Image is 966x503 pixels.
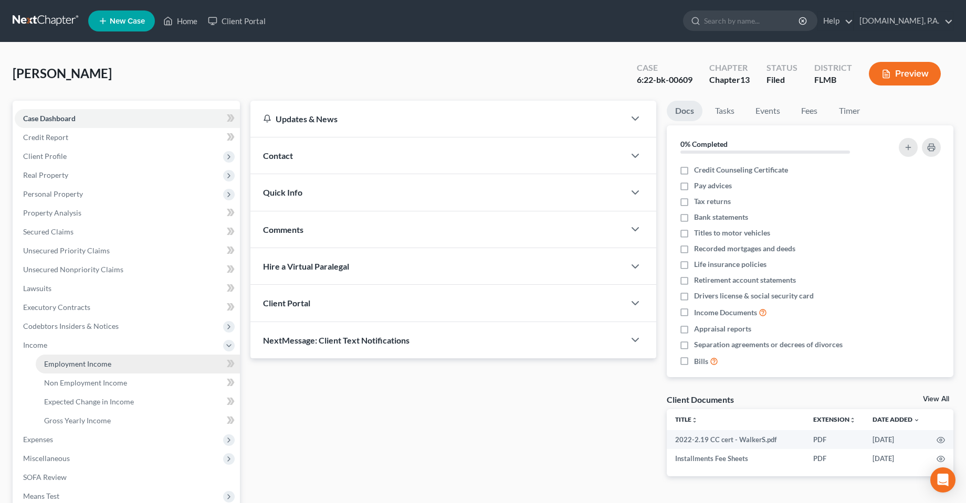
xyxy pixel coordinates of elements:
td: PDF [805,430,864,449]
span: Credit Counseling Certificate [694,165,788,175]
span: Bills [694,356,708,367]
i: expand_more [913,417,920,423]
a: [DOMAIN_NAME], P.A. [854,12,953,30]
span: Hire a Virtual Paralegal [263,261,349,271]
input: Search by name... [704,11,800,30]
a: Unsecured Priority Claims [15,241,240,260]
a: Lawsuits [15,279,240,298]
i: unfold_more [691,417,698,423]
span: Pay advices [694,180,732,191]
span: New Case [110,17,145,25]
i: unfold_more [849,417,856,423]
span: Property Analysis [23,208,81,217]
span: Income Documents [694,307,757,318]
a: Property Analysis [15,204,240,222]
a: Events [747,101,789,121]
a: Unsecured Nonpriority Claims [15,260,240,279]
a: Gross Yearly Income [36,411,240,430]
span: Expenses [23,435,53,444]
span: Non Employment Income [44,378,127,387]
span: Appraisal reports [694,324,751,334]
a: Employment Income [36,355,240,373]
a: Secured Claims [15,222,240,241]
span: Miscellaneous [23,454,70,463]
a: Tasks [707,101,743,121]
div: Filed [766,74,797,86]
div: Status [766,62,797,74]
a: Docs [667,101,702,121]
span: Comments [263,224,303,234]
a: Client Portal [203,12,271,30]
span: Client Profile [23,152,67,160]
a: Credit Report [15,128,240,147]
a: Help [818,12,853,30]
a: Case Dashboard [15,109,240,128]
button: Preview [869,62,941,85]
span: 13 [740,74,750,84]
a: Non Employment Income [36,373,240,392]
span: Executory Contracts [23,303,90,312]
a: Titleunfold_more [675,415,698,423]
span: Tax returns [694,196,731,207]
span: Employment Income [44,359,111,368]
div: Chapter [709,74,750,86]
a: Executory Contracts [15,298,240,317]
div: 6:22-bk-00609 [637,74,692,86]
td: 2022-2.19 CC cert - WalkerS.pdf [667,430,805,449]
span: Secured Claims [23,227,73,236]
span: Personal Property [23,189,83,198]
div: FLMB [814,74,852,86]
span: Gross Yearly Income [44,416,111,425]
span: [PERSON_NAME] [13,66,112,81]
span: Lawsuits [23,284,51,293]
span: Expected Change in Income [44,397,134,406]
div: Open Intercom Messenger [930,467,955,493]
a: Extensionunfold_more [813,415,856,423]
a: Fees [793,101,826,121]
span: Real Property [23,170,68,179]
div: District [814,62,852,74]
a: Expected Change in Income [36,392,240,411]
span: Unsecured Nonpriority Claims [23,265,123,274]
td: [DATE] [864,430,928,449]
span: Unsecured Priority Claims [23,246,110,255]
span: Life insurance policies [694,259,766,270]
span: Titles to motor vehicles [694,228,770,238]
span: Contact [263,151,293,160]
a: View All [923,395,949,403]
span: Quick Info [263,187,302,197]
span: Drivers license & social security card [694,291,814,301]
span: Recorded mortgages and deeds [694,243,795,254]
a: Date Added expand_more [873,415,920,423]
span: Separation agreements or decrees of divorces [694,339,843,350]
span: Means Test [23,491,59,500]
div: Updates & News [263,113,612,124]
td: PDF [805,449,864,468]
td: [DATE] [864,449,928,468]
span: Income [23,340,47,349]
div: Client Documents [667,394,734,405]
strong: 0% Completed [680,140,728,148]
span: SOFA Review [23,473,67,481]
div: Case [637,62,692,74]
td: Installments Fee Sheets [667,449,805,468]
span: NextMessage: Client Text Notifications [263,335,409,345]
span: Client Portal [263,298,310,308]
span: Codebtors Insiders & Notices [23,322,119,330]
a: SOFA Review [15,468,240,487]
span: Bank statements [694,212,748,222]
span: Retirement account statements [694,275,796,285]
a: Timer [831,101,868,121]
span: Credit Report [23,133,68,142]
div: Chapter [709,62,750,74]
span: Case Dashboard [23,114,76,123]
a: Home [158,12,203,30]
